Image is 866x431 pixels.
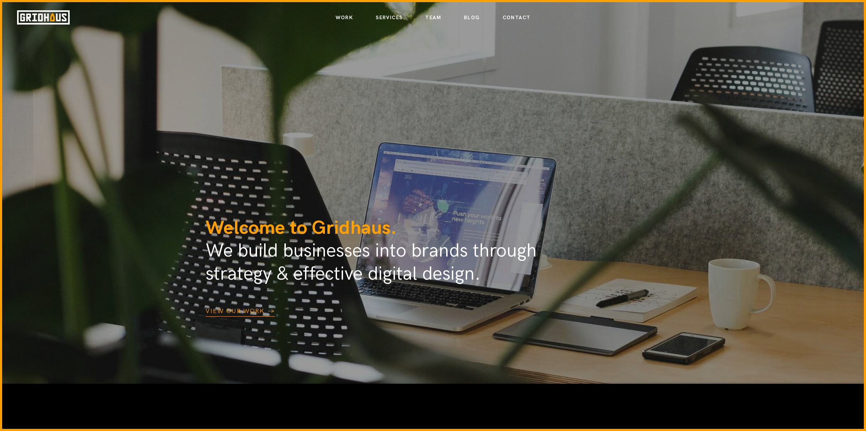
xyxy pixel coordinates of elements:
a: View our work [205,307,275,317]
a: Contact [503,12,531,24]
strong: Welcome to Gridhaus. [205,216,397,239]
a: Blog [464,12,480,24]
img: Gridhaus logo [17,10,70,25]
a: Team [425,12,441,24]
a: Work [336,12,353,24]
a: Services [376,12,402,24]
p: We build businesses into brands through strategy & effective digital design. [205,217,589,286]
